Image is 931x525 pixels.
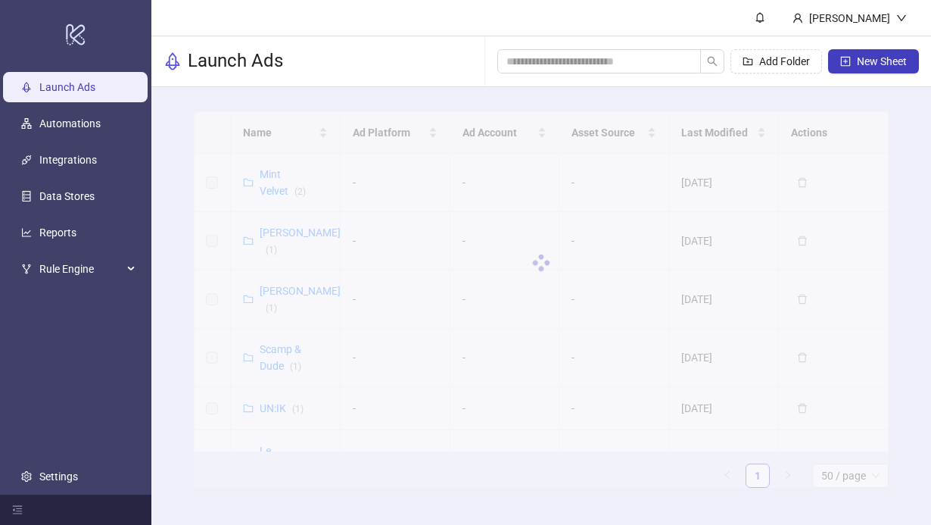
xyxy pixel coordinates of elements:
div: [PERSON_NAME] [803,10,896,27]
a: Reports [39,227,76,239]
span: fork [21,264,32,274]
a: Automations [39,117,101,130]
a: Launch Ads [39,81,95,93]
span: Rule Engine [39,254,123,284]
span: search [707,56,718,67]
span: down [896,13,907,23]
span: plus-square [840,56,851,67]
button: Add Folder [730,49,822,73]
span: menu-fold [12,505,23,515]
span: folder-add [743,56,753,67]
a: Data Stores [39,190,95,202]
span: user [792,13,803,23]
a: Settings [39,470,78,483]
span: rocket [163,52,182,70]
h3: Launch Ads [188,49,283,73]
span: New Sheet [857,55,907,67]
button: New Sheet [828,49,919,73]
span: Add Folder [759,55,810,67]
span: bell [755,12,765,23]
a: Integrations [39,154,97,166]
